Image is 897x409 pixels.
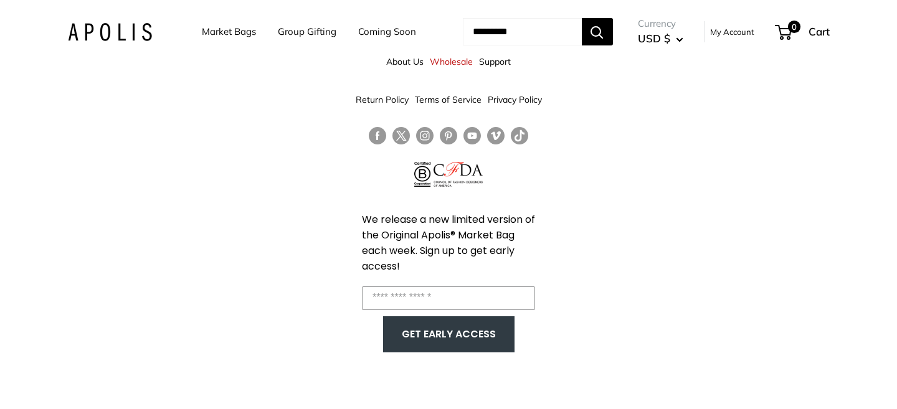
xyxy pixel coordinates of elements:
[487,127,505,145] a: Follow us on Vimeo
[392,127,410,149] a: Follow us on Twitter
[358,23,416,40] a: Coming Soon
[638,32,670,45] span: USD $
[202,23,256,40] a: Market Bags
[414,162,431,187] img: Certified B Corporation
[710,24,754,39] a: My Account
[68,23,152,41] img: Apolis
[809,25,830,38] span: Cart
[416,127,434,145] a: Follow us on Instagram
[511,127,528,145] a: Follow us on Tumblr
[386,50,424,73] a: About Us
[440,127,457,145] a: Follow us on Pinterest
[479,50,511,73] a: Support
[415,88,482,111] a: Terms of Service
[369,127,386,145] a: Follow us on Facebook
[463,127,481,145] a: Follow us on YouTube
[638,29,683,49] button: USD $
[362,212,535,273] span: We release a new limited version of the Original Apolis® Market Bag each week. Sign up to get ear...
[362,286,535,310] input: Enter your email
[278,23,336,40] a: Group Gifting
[463,18,582,45] input: Search...
[582,18,613,45] button: Search
[488,88,542,111] a: Privacy Policy
[356,88,409,111] a: Return Policy
[434,162,483,187] img: Council of Fashion Designers of America Member
[787,21,800,33] span: 0
[638,15,683,32] span: Currency
[776,22,830,42] a: 0 Cart
[396,322,502,346] button: GET EARLY ACCESS
[430,50,473,73] a: Wholesale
